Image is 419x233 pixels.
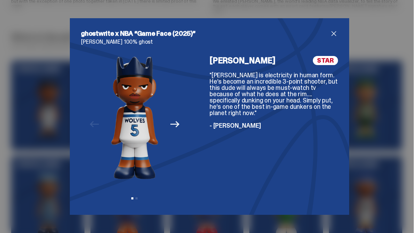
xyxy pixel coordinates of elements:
h2: ghostwrite x NBA “Game Face (2025)” [81,29,330,38]
button: Next [167,116,183,132]
span: - [PERSON_NAME] [209,121,261,130]
button: View slide 1 [131,197,133,199]
span: STAR [313,56,338,65]
p: [PERSON_NAME] 100% ghost [81,39,338,45]
div: "[PERSON_NAME] is electricity in human form. He’s become an incredible 3-point shooter, but this ... [209,72,338,129]
img: NBA%20Game%20Face%20-%20Website%20Archive.259.png [111,56,158,179]
button: View slide 2 [135,197,138,199]
button: close [330,29,338,38]
h4: [PERSON_NAME] [209,56,275,65]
